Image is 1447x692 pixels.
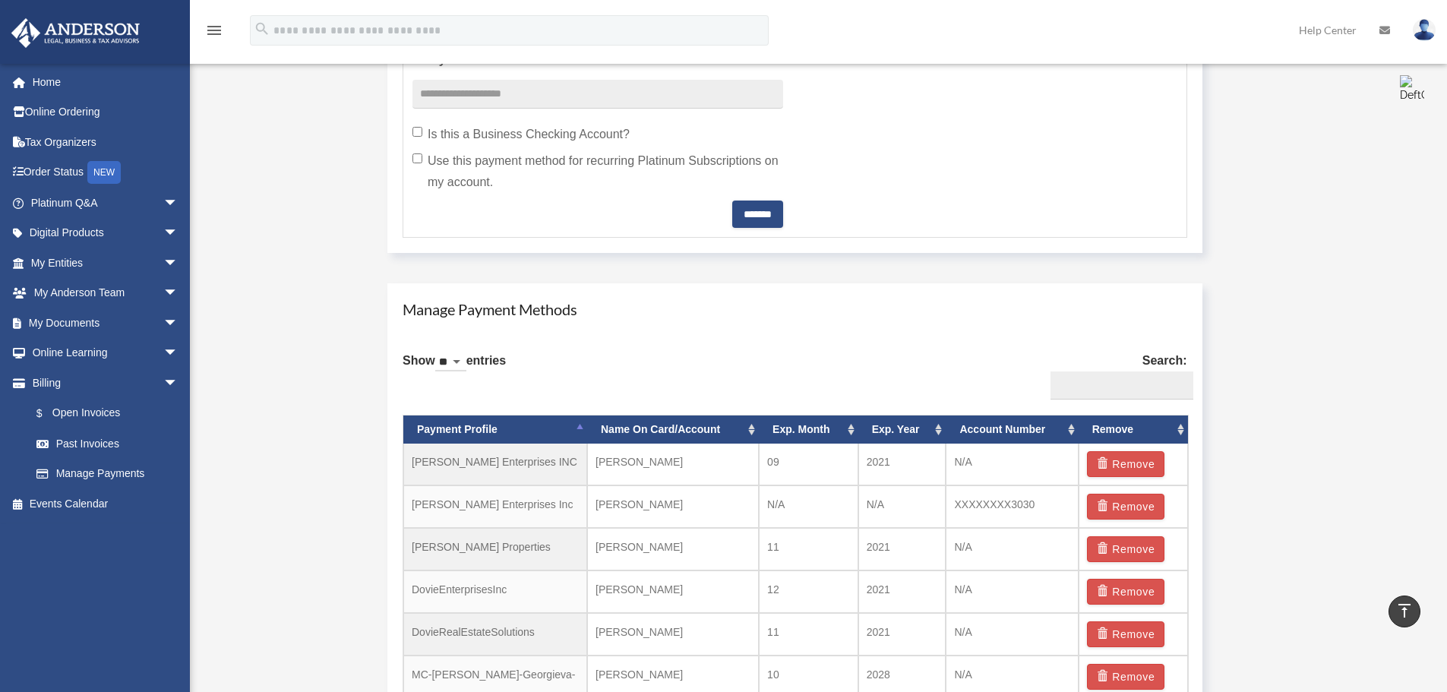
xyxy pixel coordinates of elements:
td: DovieRealEstateSolutions [403,613,587,656]
input: Use this payment method for recurring Platinum Subscriptions on my account. [412,153,422,163]
img: Anderson Advisors Platinum Portal [7,18,144,48]
td: N/A [858,485,946,528]
span: arrow_drop_down [163,308,194,339]
th: Payment Profile: activate to sort column descending [403,416,587,444]
td: [PERSON_NAME] Enterprises Inc [403,485,587,528]
td: 12 [759,570,858,613]
a: vertical_align_top [1389,596,1420,627]
span: arrow_drop_down [163,248,194,279]
a: Tax Organizers [11,127,201,157]
a: $Open Invoices [21,398,201,429]
th: Exp. Month: activate to sort column ascending [759,416,858,444]
a: My Entitiesarrow_drop_down [11,248,201,278]
button: Remove [1087,536,1165,562]
td: [PERSON_NAME] [587,444,759,485]
td: N/A [946,528,1078,570]
a: Billingarrow_drop_down [11,368,201,398]
select: Showentries [435,354,466,371]
th: Name On Card/Account: activate to sort column ascending [587,416,759,444]
td: 2021 [858,444,946,485]
td: N/A [946,613,1078,656]
td: [PERSON_NAME] [587,570,759,613]
a: Digital Productsarrow_drop_down [11,218,201,248]
a: Events Calendar [11,488,201,519]
button: Remove [1087,494,1165,520]
td: 11 [759,613,858,656]
th: Remove: activate to sort column ascending [1079,416,1188,444]
a: Order StatusNEW [11,157,201,188]
td: N/A [946,444,1078,485]
label: Use this payment method for recurring Platinum Subscriptions on my account. [412,150,783,193]
a: Manage Payments [21,459,194,489]
th: Exp. Year: activate to sort column ascending [858,416,946,444]
button: Remove [1087,664,1165,690]
td: [PERSON_NAME] Properties [403,528,587,570]
td: DovieEnterprisesInc [403,570,587,613]
label: Is this a Business Checking Account? [412,124,783,145]
td: N/A [759,485,858,528]
td: [PERSON_NAME] [587,528,759,570]
a: My Documentsarrow_drop_down [11,308,201,338]
div: NEW [87,161,121,184]
button: Remove [1087,451,1165,477]
a: Platinum Q&Aarrow_drop_down [11,188,201,218]
a: My Anderson Teamarrow_drop_down [11,278,201,308]
td: [PERSON_NAME] [587,613,759,656]
i: menu [205,21,223,39]
a: Home [11,67,201,97]
td: XXXXXXXX3030 [946,485,1078,528]
span: $ [45,404,52,423]
a: menu [205,27,223,39]
label: Search: [1044,350,1187,400]
td: 2021 [858,570,946,613]
td: 11 [759,528,858,570]
button: Remove [1087,621,1165,647]
td: 2021 [858,528,946,570]
span: arrow_drop_down [163,338,194,369]
input: Is this a Business Checking Account? [412,127,422,137]
input: Search: [1050,371,1193,400]
i: search [254,21,270,37]
button: Remove [1087,579,1165,605]
span: arrow_drop_down [163,218,194,249]
a: Past Invoices [21,428,201,459]
label: Show entries [403,350,506,387]
h4: Manage Payment Methods [403,299,1187,320]
th: Account Number: activate to sort column ascending [946,416,1078,444]
td: [PERSON_NAME] [587,485,759,528]
a: Online Ordering [11,97,201,128]
td: 09 [759,444,858,485]
span: arrow_drop_down [163,188,194,219]
span: arrow_drop_down [163,278,194,309]
td: [PERSON_NAME] Enterprises INC [403,444,587,485]
td: N/A [946,570,1078,613]
span: arrow_drop_down [163,368,194,399]
td: 2021 [858,613,946,656]
i: vertical_align_top [1395,602,1414,620]
a: Online Learningarrow_drop_down [11,338,201,368]
img: User Pic [1413,19,1436,41]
